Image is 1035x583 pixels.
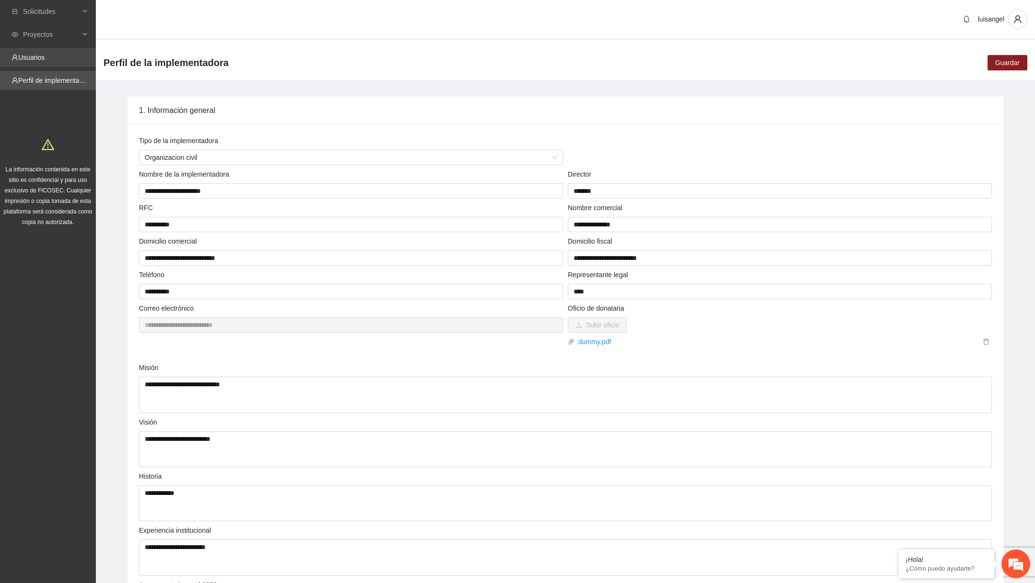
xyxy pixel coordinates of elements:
div: Chatee con nosotros ahora [50,49,161,61]
button: delete [980,336,992,347]
span: inbox [11,8,18,15]
div: Minimizar ventana de chat en vivo [157,5,180,28]
a: Usuarios [18,54,45,61]
span: warning [42,138,54,151]
span: user [1009,15,1027,23]
a: Perfil de implementadora [18,77,93,84]
span: Guardar [995,57,1020,68]
label: Domicilio fiscal [568,236,612,247]
label: Nombre comercial [568,202,622,213]
button: Guardar [988,55,1027,70]
button: uploadSubir oficio [568,317,627,333]
p: ¿Cómo puedo ayudarte? [906,565,987,572]
span: paper-clip [568,338,575,345]
label: Visión [139,417,157,427]
label: Nombre de la implementadora [139,169,229,179]
label: Teléfono [139,269,164,280]
span: La información contenida en este sitio es confidencial y para uso exclusivo de FICOSEC. Cualquier... [4,166,92,225]
div: 1. Información general [139,97,992,124]
span: bell [959,15,974,23]
textarea: Escriba su mensaje y pulse “Intro” [5,261,183,295]
label: Experiencia institucional [139,525,211,536]
a: dummy.pdf [575,336,980,347]
span: Estamos en línea. [56,128,132,224]
span: luisangel [978,15,1004,23]
label: Domicilio comercial [139,236,197,247]
span: Solicitudes [23,2,80,21]
label: Representante legal [568,269,628,280]
span: Perfil de la implementadora [103,55,229,70]
button: user [1008,10,1027,29]
button: bell [959,11,974,27]
label: Historia [139,471,161,482]
span: uploadSubir oficio [568,321,627,329]
div: ¡Hola! [906,556,987,563]
label: Tipo de la implementadora [139,135,218,146]
label: Misión [139,362,158,373]
label: Director [568,169,591,179]
span: delete [981,338,991,345]
label: Correo electrónico [139,303,194,314]
span: Organizacion civil [145,150,557,165]
label: RFC [139,202,153,213]
span: Proyectos [23,25,80,44]
label: Oficio de donataria [568,303,624,314]
span: eye [11,31,18,38]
